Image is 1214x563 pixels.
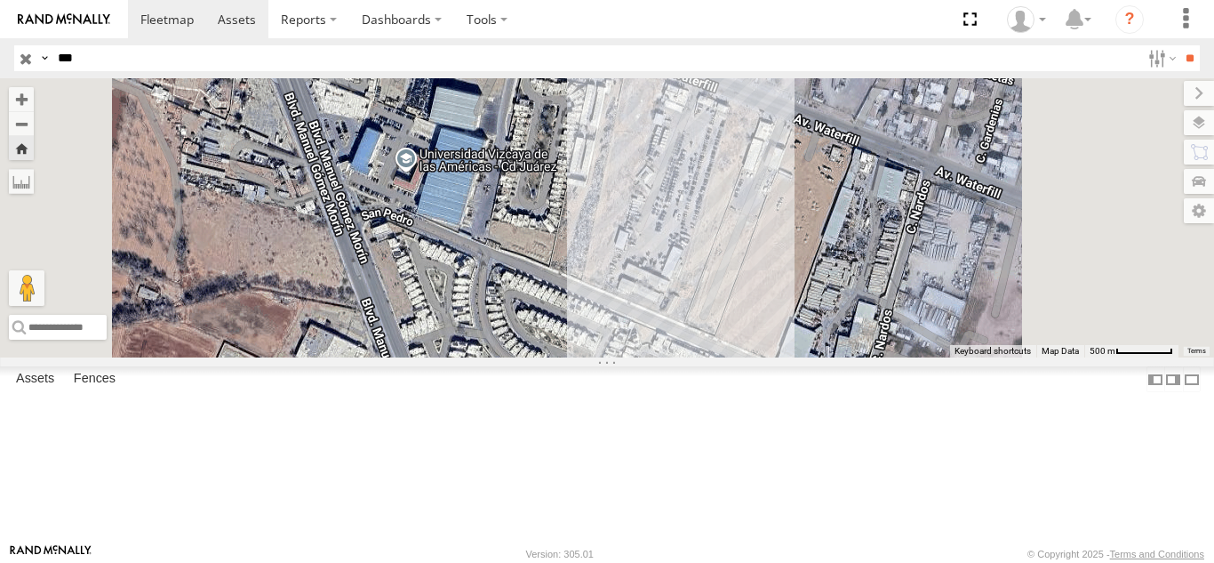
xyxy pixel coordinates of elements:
img: rand-logo.svg [18,13,110,26]
button: Map Scale: 500 m per 61 pixels [1084,345,1178,358]
label: Assets [7,367,63,392]
button: Map Data [1042,345,1079,358]
div: © Copyright 2025 - [1027,549,1204,559]
label: Fences [65,367,124,392]
div: Version: 305.01 [526,549,594,559]
label: Search Query [37,45,52,71]
a: Terms [1187,347,1206,354]
button: Zoom in [9,87,34,111]
a: Visit our Website [10,545,92,563]
i: ? [1115,5,1144,34]
label: Dock Summary Table to the Left [1146,366,1164,392]
button: Zoom out [9,111,34,136]
label: Measure [9,169,34,194]
span: 500 m [1090,346,1115,356]
label: Map Settings [1184,198,1214,223]
div: Daniel Lupio [1001,6,1052,33]
button: Drag Pegman onto the map to open Street View [9,270,44,306]
label: Dock Summary Table to the Right [1164,366,1182,392]
button: Zoom Home [9,136,34,160]
a: Terms and Conditions [1110,549,1204,559]
button: Keyboard shortcuts [954,345,1031,358]
label: Search Filter Options [1141,45,1179,71]
label: Hide Summary Table [1183,366,1201,392]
